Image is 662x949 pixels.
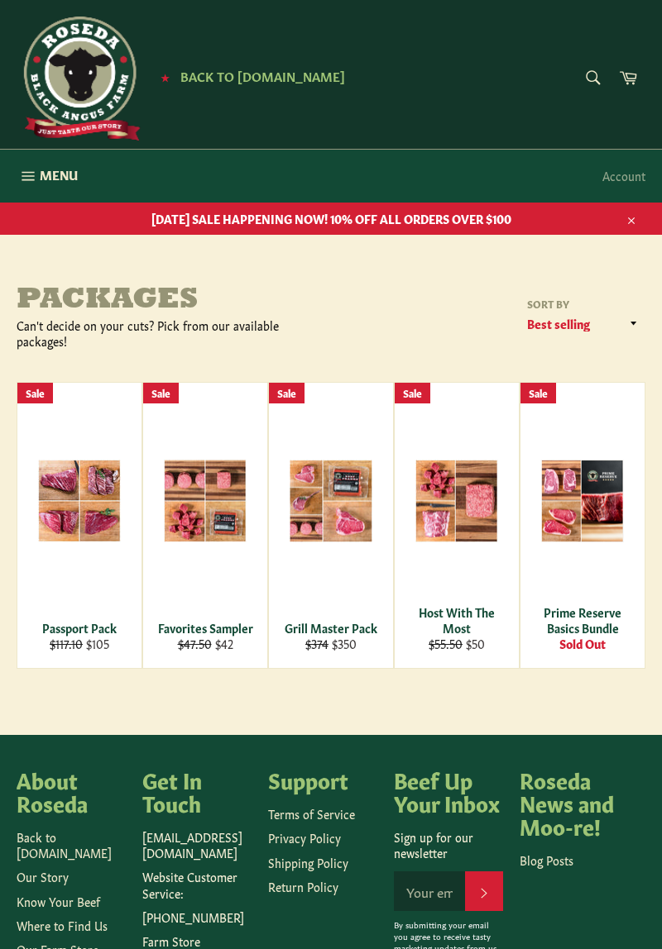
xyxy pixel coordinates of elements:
input: Your email [394,871,465,911]
a: Host With The Most Host With The Most $55.50 $50 [394,382,520,669]
div: $50 [405,636,509,651]
s: $47.50 [178,635,212,651]
img: Host With The Most [415,460,498,543]
div: Sale [17,383,53,403]
a: Favorites Sampler Favorites Sampler $47.50 $42 [142,382,268,669]
img: Roseda Beef [17,17,141,141]
p: Sign up for our newsletter [394,829,503,861]
div: $350 [280,636,383,651]
s: $55.50 [429,635,463,651]
div: $105 [28,636,132,651]
span: ★ [161,70,170,83]
h4: About Roseda [17,768,126,813]
div: Can't decide on your cuts? Pick from our available packages! [17,317,331,350]
p: [PHONE_NUMBER] [142,909,252,925]
img: Prime Reserve Basics Bundle [541,460,624,543]
s: $117.10 [50,635,83,651]
h1: Packages [17,284,331,317]
span: Back to [DOMAIN_NAME] [180,67,345,84]
div: Prime Reserve Basics Bundle [531,604,635,637]
a: ★ Back to [DOMAIN_NAME] [152,70,345,83]
h4: Support [268,768,377,791]
label: Sort by [521,297,645,311]
div: Passport Pack [28,620,132,636]
p: [EMAIL_ADDRESS][DOMAIN_NAME] [142,829,252,861]
div: Host With The Most [405,604,509,637]
a: Blog Posts [520,851,573,868]
a: Grill Master Pack Grill Master Pack $374 $350 [268,382,394,669]
a: Shipping Policy [268,854,348,870]
h4: Get In Touch [142,768,252,813]
div: Sale [269,383,305,403]
div: Sale [143,383,179,403]
a: Return Policy [268,878,338,894]
p: Website Customer Service: [142,869,252,901]
a: Terms of Service [268,805,355,822]
h4: Beef Up Your Inbox [394,768,503,813]
div: $42 [154,636,257,651]
a: Where to Find Us [17,917,108,933]
div: Grill Master Pack [280,620,383,636]
img: Passport Pack [38,460,121,542]
h4: Roseda News and Moo-re! [520,768,629,837]
div: Sale [395,383,430,403]
a: Privacy Policy [268,829,341,846]
div: Sold Out [531,636,635,651]
a: Back to [DOMAIN_NAME] [17,828,112,861]
a: Passport Pack Passport Pack $117.10 $105 [17,382,142,669]
a: Prime Reserve Basics Bundle Prime Reserve Basics Bundle Sold Out [520,382,645,669]
a: Our Story [17,868,69,885]
s: $374 [305,635,329,651]
a: Know Your Beef [17,893,100,909]
div: Favorites Sampler [154,620,257,636]
img: Grill Master Pack [290,460,372,543]
a: Account [594,151,654,200]
img: Favorites Sampler [164,460,247,541]
div: Sale [520,383,556,403]
span: Menu [40,166,78,184]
